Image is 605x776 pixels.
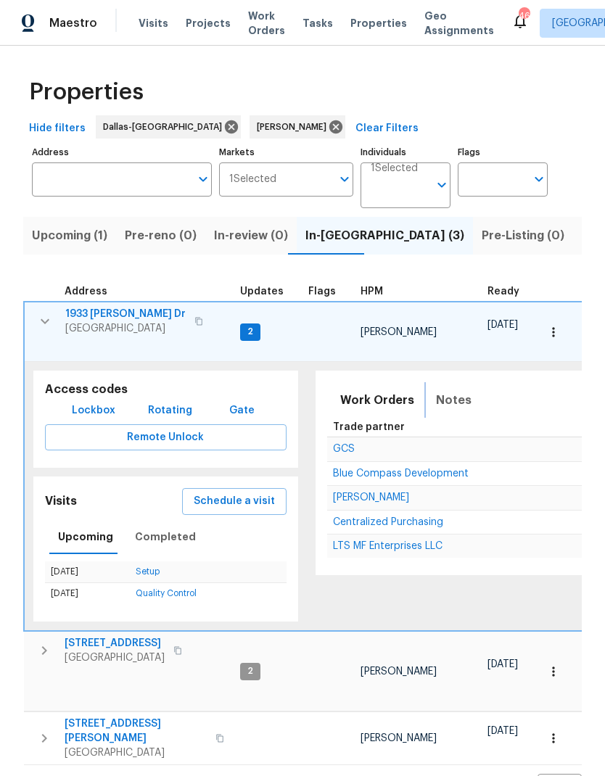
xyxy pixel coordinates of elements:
span: Pre-Listing (0) [482,226,564,246]
button: Schedule a visit [182,488,287,515]
button: Clear Filters [350,115,424,142]
span: [PERSON_NAME] [257,120,332,134]
button: Hide filters [23,115,91,142]
span: Gate [225,402,260,420]
span: 1933 [PERSON_NAME] Dr [65,307,186,321]
span: Ready [487,286,519,297]
button: Gate [219,397,266,424]
span: [DATE] [487,320,518,330]
span: Work Orders [248,9,285,38]
span: Pre-reno (0) [125,226,197,246]
span: Projects [186,16,231,30]
span: Schedule a visit [194,492,275,511]
button: Open [334,169,355,189]
label: Individuals [361,148,450,157]
span: 2 [242,665,259,677]
td: [DATE] [45,583,130,605]
div: 46 [519,9,529,23]
span: [PERSON_NAME] [361,666,437,677]
span: [PERSON_NAME] [333,492,409,503]
span: Tasks [302,18,333,28]
button: Open [529,169,549,189]
span: In-review (0) [214,226,288,246]
span: Lockbox [72,402,115,420]
span: Visits [139,16,168,30]
span: Trade partner [333,422,405,432]
span: HPM [361,286,383,297]
a: Blue Compass Development [333,469,469,478]
span: Upcoming [58,528,113,546]
span: [GEOGRAPHIC_DATA] [65,746,207,760]
span: [GEOGRAPHIC_DATA] [65,321,186,336]
span: GCS [333,444,355,454]
span: Blue Compass Development [333,469,469,479]
div: Dallas-[GEOGRAPHIC_DATA] [96,115,241,139]
h5: Visits [45,494,77,509]
a: Setup [136,567,160,576]
span: [STREET_ADDRESS] [65,636,165,651]
a: Quality Control [136,589,197,598]
button: Open [193,169,213,189]
span: Dallas-[GEOGRAPHIC_DATA] [103,120,228,134]
span: 1 Selected [229,173,276,186]
a: Centralized Purchasing [333,518,443,527]
span: Geo Assignments [424,9,494,38]
span: LTS MF Enterprises LLC [333,541,443,551]
span: 2 [242,326,259,338]
span: [PERSON_NAME] [361,327,437,337]
span: Address [65,286,107,297]
span: Upcoming (1) [32,226,107,246]
span: Completed [135,528,196,546]
span: Remote Unlock [57,429,275,447]
span: [STREET_ADDRESS][PERSON_NAME] [65,717,207,746]
button: Remote Unlock [45,424,287,451]
span: Work Orders [340,390,414,410]
label: Markets [219,148,354,157]
span: [DATE] [487,659,518,669]
a: GCS [333,445,355,453]
span: Updates [240,286,284,297]
span: In-[GEOGRAPHIC_DATA] (3) [305,226,464,246]
label: Flags [458,148,548,157]
span: Flags [308,286,336,297]
span: Centralized Purchasing [333,517,443,527]
span: [GEOGRAPHIC_DATA] [65,651,165,665]
span: Properties [350,16,407,30]
span: [DATE] [487,726,518,736]
span: Hide filters [29,120,86,138]
button: Rotating [142,397,198,424]
div: Earliest renovation start date (first business day after COE or Checkout) [487,286,532,297]
td: [DATE] [45,561,130,583]
button: Open [432,175,452,195]
span: [PERSON_NAME] [361,733,437,743]
span: Maestro [49,16,97,30]
div: [PERSON_NAME] [250,115,345,139]
span: Clear Filters [355,120,419,138]
button: Lockbox [66,397,121,424]
a: LTS MF Enterprises LLC [333,542,443,550]
span: Notes [436,390,472,410]
span: Properties [29,85,144,99]
h5: Access codes [45,382,287,397]
a: [PERSON_NAME] [333,493,409,502]
label: Address [32,148,212,157]
span: 1 Selected [371,162,418,175]
span: Rotating [148,402,192,420]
